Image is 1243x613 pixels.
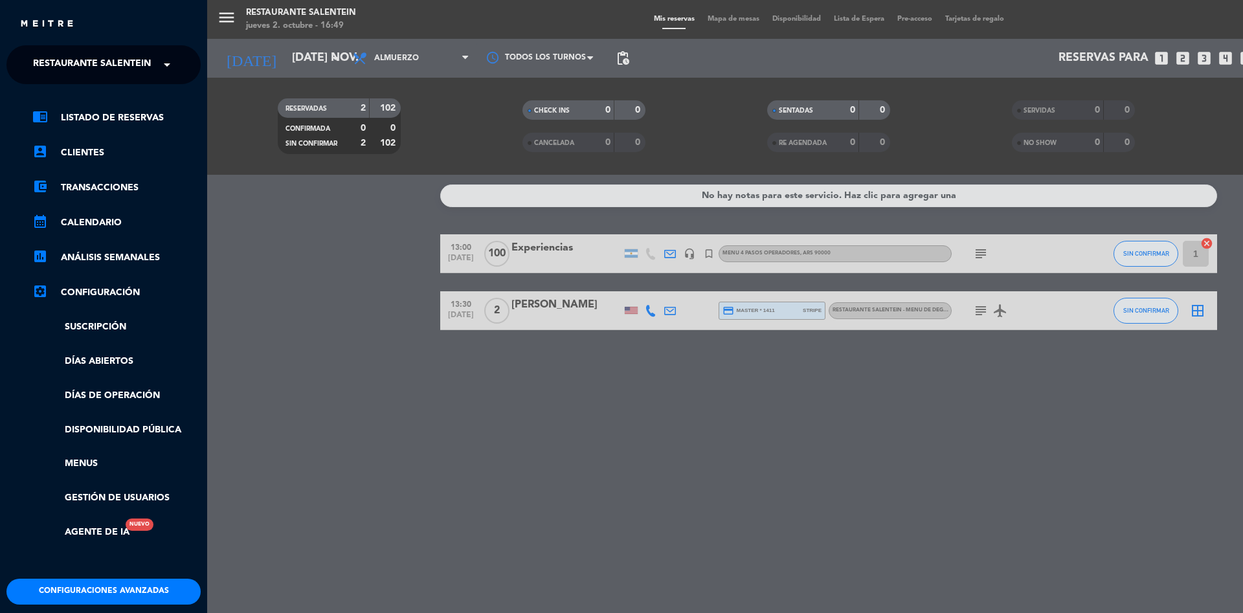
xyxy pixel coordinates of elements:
[32,215,201,230] a: calendar_monthCalendario
[126,518,153,531] div: Nuevo
[32,423,201,438] a: Disponibilidad pública
[6,579,201,605] button: Configuraciones avanzadas
[32,354,201,369] a: Días abiertos
[19,19,74,29] img: MEITRE
[32,456,201,471] a: Menus
[32,109,48,124] i: chrome_reader_mode
[32,284,48,299] i: settings_applications
[32,320,201,335] a: Suscripción
[32,214,48,229] i: calendar_month
[32,491,201,506] a: Gestión de usuarios
[32,388,201,403] a: Días de Operación
[32,145,201,161] a: account_boxClientes
[32,144,48,159] i: account_box
[32,179,48,194] i: account_balance_wallet
[33,51,151,78] span: Restaurante Salentein
[32,250,201,265] a: assessmentANÁLISIS SEMANALES
[32,180,201,195] a: account_balance_walletTransacciones
[32,110,201,126] a: chrome_reader_modeListado de Reservas
[32,249,48,264] i: assessment
[32,285,201,300] a: Configuración
[32,525,129,540] a: Agente de IANuevo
